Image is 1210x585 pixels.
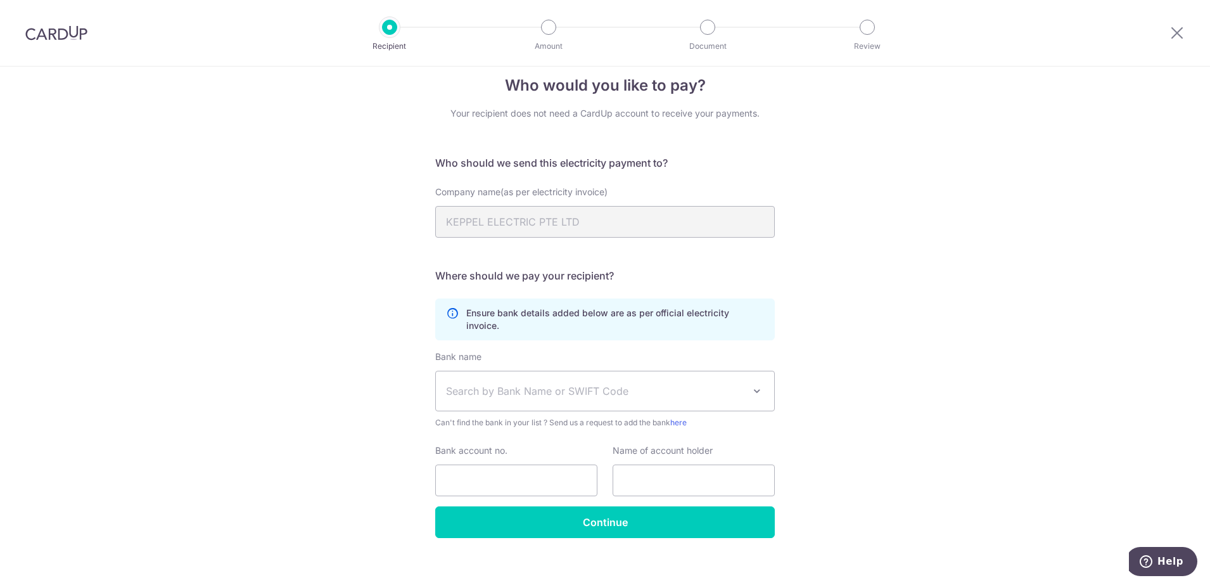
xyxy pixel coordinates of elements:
span: Can't find the bank in your list ? Send us a request to add the bank [435,416,775,429]
h4: Who would you like to pay? [435,74,775,97]
label: Name of account holder [613,444,713,457]
iframe: Opens a widget where you can find more information [1129,547,1197,579]
p: Review [820,40,914,53]
input: Continue [435,506,775,538]
span: Company name(as per electricity invoice) [435,186,608,197]
p: Ensure bank details added below are as per official electricity invoice. [466,307,764,332]
p: Recipient [343,40,436,53]
h5: Where should we pay your recipient? [435,268,775,283]
label: Bank name [435,350,481,363]
img: CardUp [25,25,87,41]
label: Bank account no. [435,444,507,457]
a: here [670,418,687,427]
h5: Who should we send this electricity payment to? [435,155,775,170]
div: Your recipient does not need a CardUp account to receive your payments. [435,107,775,120]
span: Search by Bank Name or SWIFT Code [446,383,744,399]
p: Document [661,40,755,53]
p: Amount [502,40,595,53]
